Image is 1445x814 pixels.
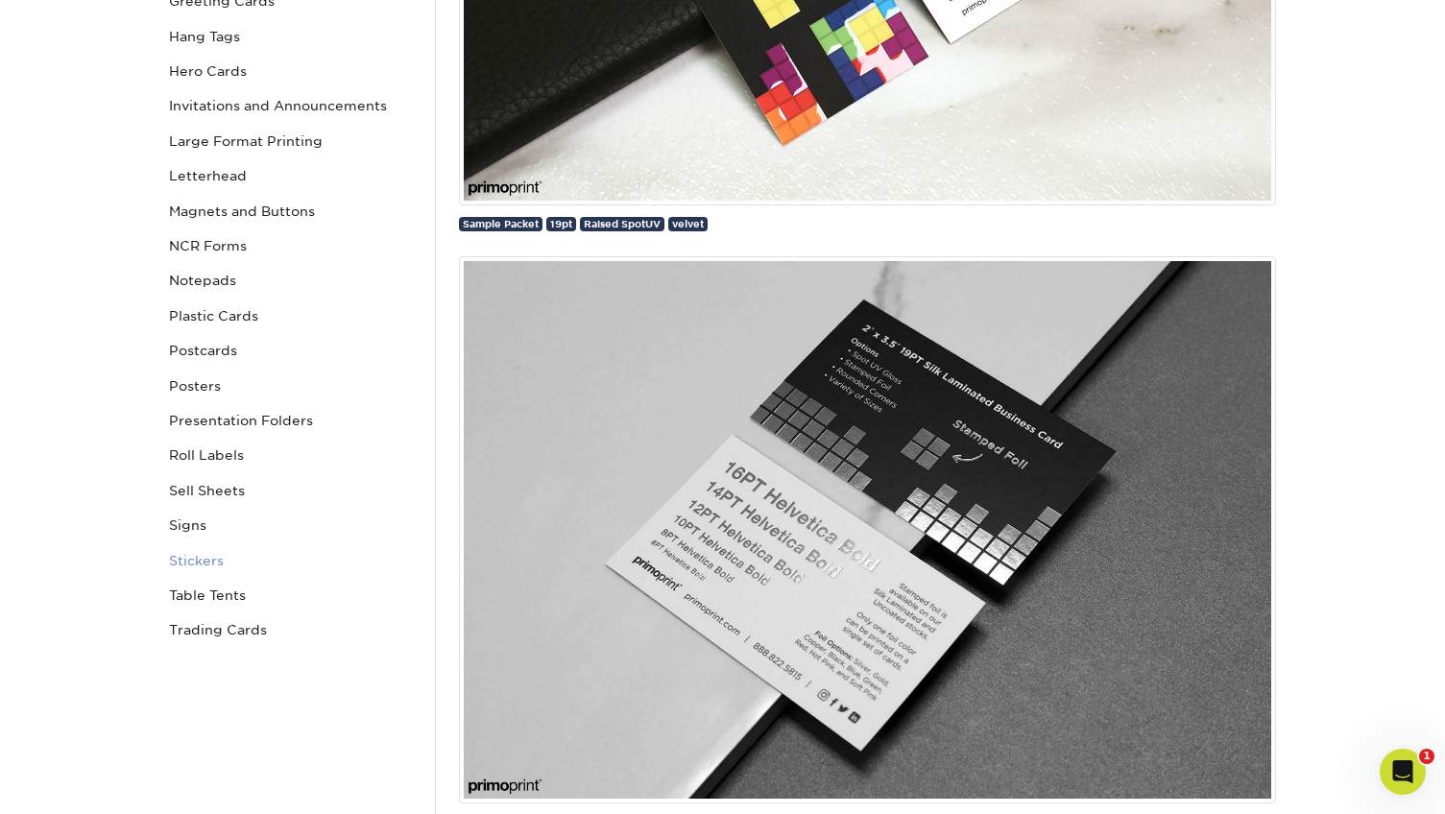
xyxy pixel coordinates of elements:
span: velvet [672,218,704,229]
a: Invitations and Announcements [161,88,421,123]
a: Posters [161,369,421,403]
a: Trading Cards [161,612,421,647]
a: NCR Forms [161,228,421,263]
a: Sell Sheets [161,473,421,508]
a: Postcards [161,333,421,368]
iframe: Intercom live chat [1380,749,1426,795]
a: Raised SpotUV [580,217,664,231]
span: 19pt [550,218,572,229]
a: Roll Labels [161,438,421,472]
a: Signs [161,508,421,542]
a: 19pt [546,217,576,231]
a: Table Tents [161,578,421,612]
a: Large Format Printing [161,124,421,158]
a: Presentation Folders [161,403,421,438]
img: 19pt Stamped Foil Business Card. Choose from ten foil colors including Silver, Gold, Rose Gold, C... [459,256,1276,804]
span: Sample Packet [463,218,539,229]
a: Magnets and Buttons [161,194,421,228]
a: Plastic Cards [161,299,421,333]
span: Raised SpotUV [584,218,661,229]
a: velvet [668,217,708,231]
a: Sample Packet [459,217,542,231]
a: Hang Tags [161,19,421,54]
a: Hero Cards [161,54,421,88]
a: Stickers [161,543,421,578]
a: Notepads [161,263,421,298]
span: 1 [1419,749,1434,764]
a: Letterhead [161,158,421,193]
